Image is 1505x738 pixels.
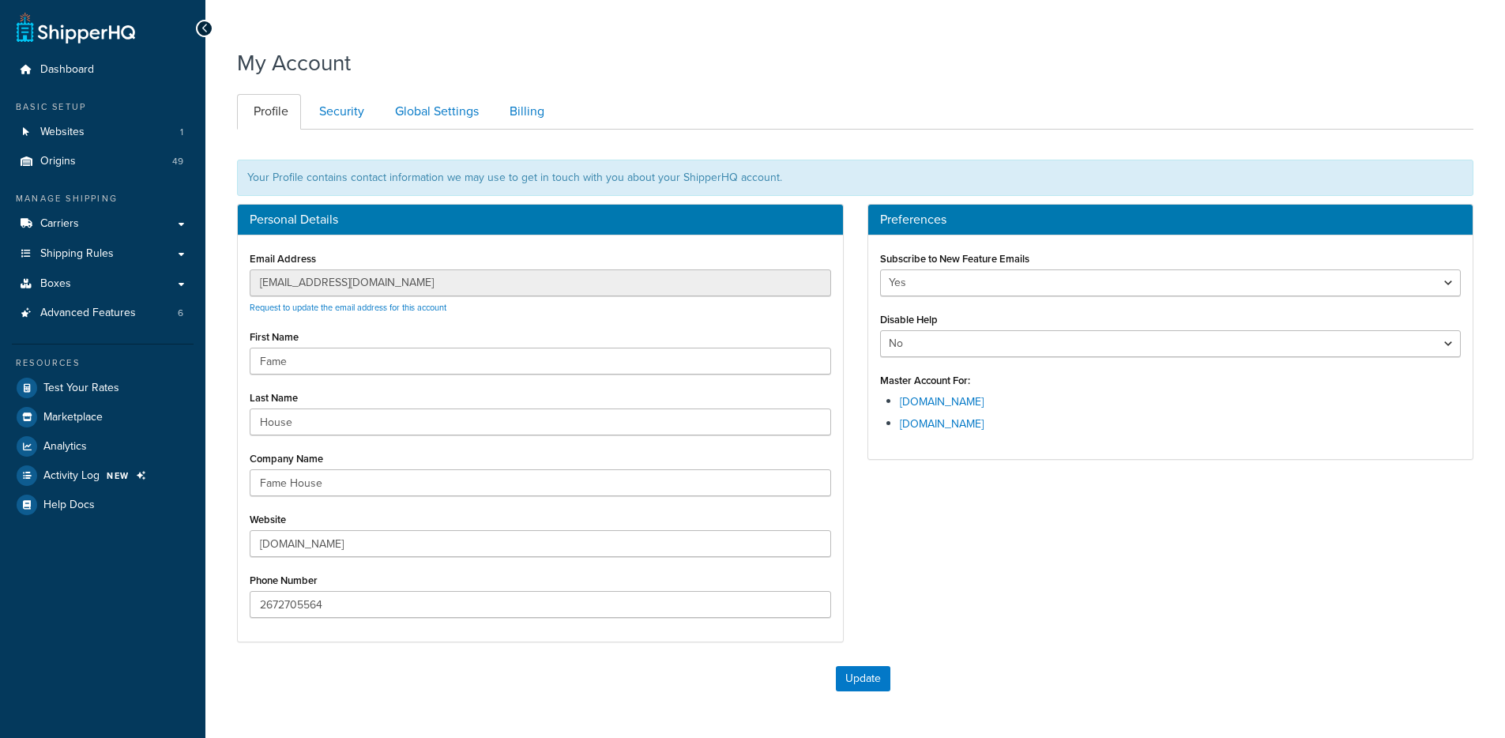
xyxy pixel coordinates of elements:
label: Last Name [250,392,298,404]
span: 6 [178,307,183,320]
a: Help Docs [12,491,194,519]
span: Origins [40,155,76,168]
li: Advanced Features [12,299,194,328]
span: Dashboard [40,63,94,77]
a: Boxes [12,269,194,299]
span: Boxes [40,277,71,291]
label: First Name [250,331,299,343]
li: Activity Log [12,461,194,490]
a: Marketplace [12,403,194,431]
span: Marketplace [43,411,103,424]
a: Security [303,94,377,130]
label: Phone Number [250,574,318,586]
span: NEW [107,469,130,482]
a: Test Your Rates [12,374,194,402]
label: Company Name [250,453,323,465]
label: Email Address [250,253,316,265]
a: Dashboard [12,55,194,85]
span: Shipping Rules [40,247,114,261]
span: 49 [172,155,183,168]
a: Shipping Rules [12,239,194,269]
a: Advanced Features 6 [12,299,194,328]
a: Analytics [12,432,194,461]
span: 1 [180,126,183,139]
a: ShipperHQ Home [17,12,135,43]
div: Basic Setup [12,100,194,114]
div: Manage Shipping [12,192,194,205]
h3: Personal Details [250,213,831,227]
span: Carriers [40,217,79,231]
a: Profile [237,94,301,130]
h3: Preferences [880,213,1462,227]
a: Billing [493,94,557,130]
a: Carriers [12,209,194,239]
span: Test Your Rates [43,382,119,395]
a: Request to update the email address for this account [250,301,446,314]
a: Websites 1 [12,118,194,147]
label: Website [250,514,286,525]
a: [DOMAIN_NAME] [900,416,984,432]
label: Subscribe to New Feature Emails [880,253,1029,265]
label: Master Account For: [880,375,970,386]
button: Update [836,666,890,691]
a: Global Settings [378,94,491,130]
label: Disable Help [880,314,938,326]
div: Resources [12,356,194,370]
li: Origins [12,147,194,176]
a: [DOMAIN_NAME] [900,393,984,410]
a: Origins 49 [12,147,194,176]
span: Analytics [43,440,87,454]
span: Help Docs [43,499,95,512]
div: Your Profile contains contact information we may use to get in touch with you about your ShipperH... [237,160,1473,196]
h1: My Account [237,47,351,78]
span: Activity Log [43,469,100,483]
span: Websites [40,126,85,139]
li: Websites [12,118,194,147]
span: Advanced Features [40,307,136,320]
a: Activity Log NEW [12,461,194,490]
